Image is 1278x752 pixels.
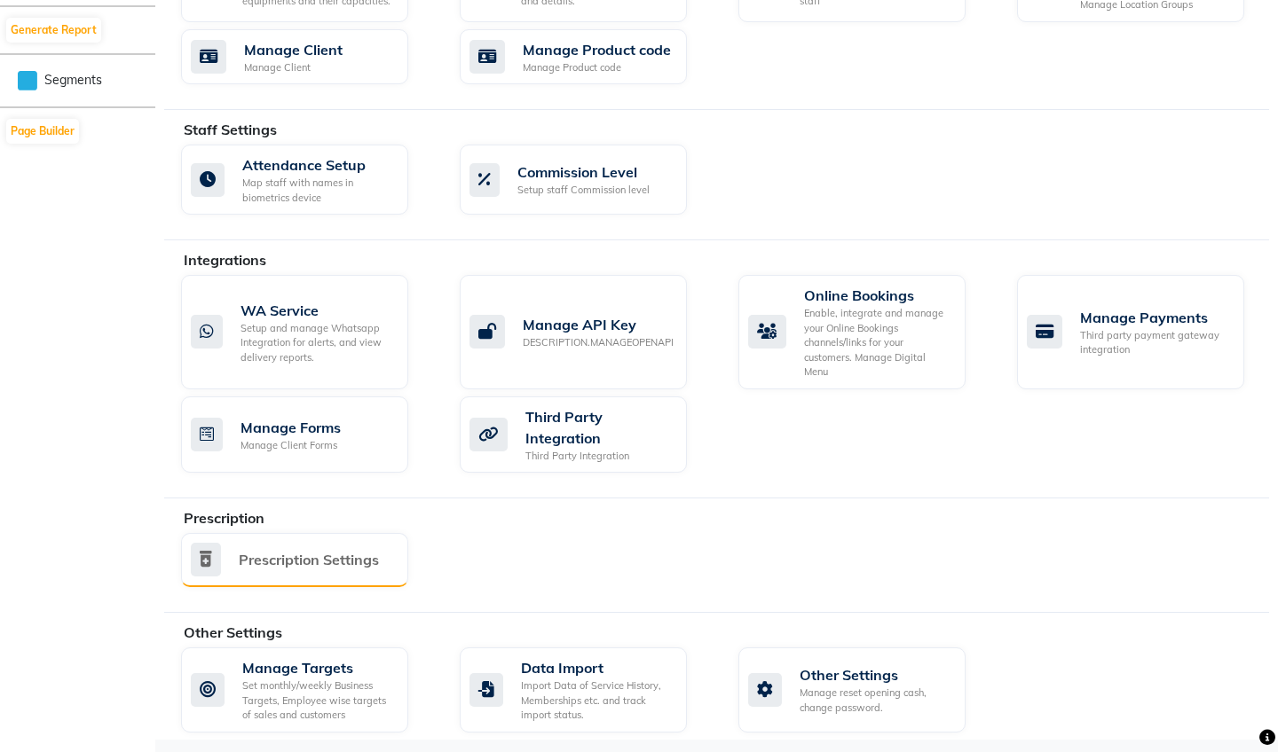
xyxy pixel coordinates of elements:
div: Prescription Settings [239,549,379,570]
a: Manage Product codeManage Product code [460,29,712,85]
a: Manage ClientManage Client [181,29,433,85]
a: Manage API KeyDESCRIPTION.MANAGEOPENAPI [460,275,712,389]
button: Page Builder [6,119,79,144]
a: Manage FormsManage Client Forms [181,396,433,474]
a: Other SettingsManage reset opening cash, change password. [738,647,990,732]
div: Manage Product code [523,60,671,75]
div: Online Bookings [804,285,951,306]
div: Third Party Integration [525,449,673,464]
div: Commission Level [517,161,650,183]
div: Other Settings [800,664,951,685]
a: Manage TargetsSet monthly/weekly Business Targets, Employee wise targets of sales and customers [181,647,433,732]
div: Setup staff Commission level [517,183,650,198]
div: Third Party Integration [525,406,673,449]
div: Manage Targets [242,657,394,678]
div: Manage Forms [241,417,341,438]
div: Manage Client Forms [241,438,341,453]
a: Data ImportImport Data of Service History, Memberships etc. and track import status. [460,647,712,732]
div: Third party payment gateway integration [1080,328,1230,357]
div: Manage Client [244,60,343,75]
div: Import Data of Service History, Memberships etc. and track import status. [521,678,673,723]
div: Setup and manage Whatsapp Integration for alerts, and view delivery reports. [241,321,394,365]
div: Manage Payments [1080,307,1230,328]
div: Attendance Setup [242,154,394,176]
button: Generate Report [6,18,101,43]
div: Manage API Key [523,314,674,335]
a: Manage PaymentsThird party payment gateway integration [1017,275,1269,389]
a: Prescription Settings [181,533,433,587]
div: Enable, integrate and manage your Online Bookings channels/links for your customers. Manage Digit... [804,306,951,380]
span: Segments [44,71,102,90]
div: DESCRIPTION.MANAGEOPENAPI [523,335,674,350]
a: WA ServiceSetup and manage Whatsapp Integration for alerts, and view delivery reports. [181,275,433,389]
div: Manage reset opening cash, change password. [800,685,951,715]
div: Data Import [521,657,673,678]
div: Map staff with names in biometrics device [242,176,394,205]
a: Attendance SetupMap staff with names in biometrics device [181,145,433,215]
a: Commission LevelSetup staff Commission level [460,145,712,215]
div: Manage Client [244,39,343,60]
div: Set monthly/weekly Business Targets, Employee wise targets of sales and customers [242,678,394,723]
div: WA Service [241,300,394,321]
div: Manage Product code [523,39,671,60]
a: Online BookingsEnable, integrate and manage your Online Bookings channels/links for your customer... [738,275,990,389]
a: Third Party IntegrationThird Party Integration [460,396,712,474]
